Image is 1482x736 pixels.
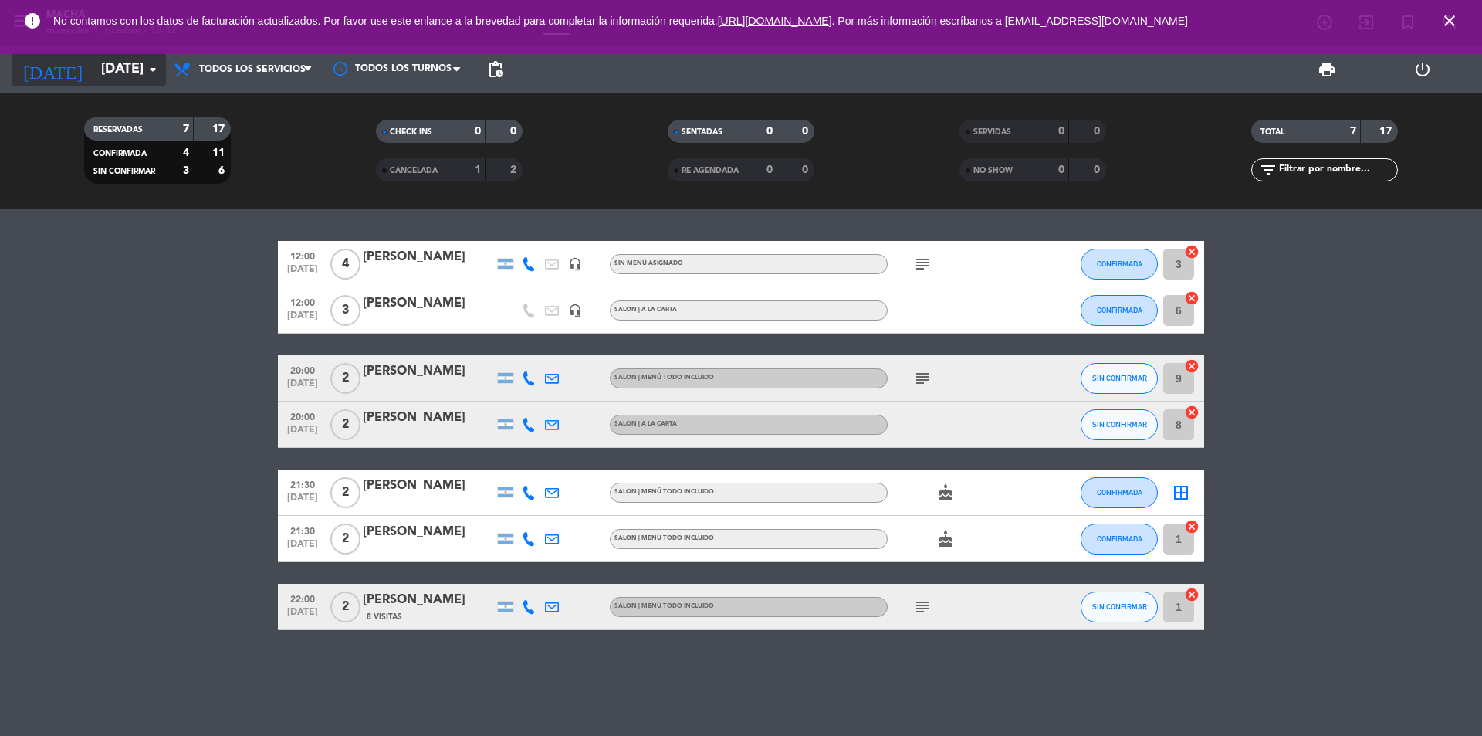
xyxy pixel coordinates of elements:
[1440,12,1459,30] i: close
[283,378,322,396] span: [DATE]
[330,363,360,394] span: 2
[568,304,582,317] i: headset_mic
[1184,519,1199,534] i: cancel
[1058,164,1064,175] strong: 0
[53,15,1188,27] span: No contamos con los datos de facturación actualizados. Por favor use este enlance a la brevedad p...
[510,126,519,137] strong: 0
[614,535,714,541] span: SALON | MENÚ TODO INCLUIDO
[1081,249,1158,280] button: CONFIRMADA
[973,167,1013,175] span: NO SHOW
[1081,363,1158,394] button: SIN CONFIRMAR
[682,128,722,136] span: SENTADAS
[1184,290,1199,306] i: cancel
[766,126,773,137] strong: 0
[973,128,1011,136] span: SERVIDAS
[1318,60,1336,79] span: print
[183,165,189,176] strong: 3
[1081,409,1158,440] button: SIN CONFIRMAR
[93,150,147,158] span: CONFIRMADA
[1092,602,1147,611] span: SIN CONFIRMAR
[390,128,432,136] span: CHECK INS
[913,598,932,616] i: subject
[330,524,360,555] span: 2
[614,375,714,381] span: SALON | MENÚ TODO INCLUIDO
[283,589,322,607] span: 22:00
[1097,488,1142,497] span: CONFIRMADA
[1092,374,1147,382] span: SIN CONFIRMAR
[1081,524,1158,555] button: CONFIRMADA
[283,493,322,510] span: [DATE]
[802,164,811,175] strong: 0
[183,124,189,134] strong: 7
[330,409,360,440] span: 2
[1184,244,1199,259] i: cancel
[1375,46,1470,93] div: LOG OUT
[93,168,155,175] span: SIN CONFIRMAR
[1094,164,1103,175] strong: 0
[283,246,322,264] span: 12:00
[283,521,322,539] span: 21:30
[936,530,955,548] i: cake
[913,255,932,273] i: subject
[510,164,519,175] strong: 2
[283,475,322,493] span: 21:30
[1259,161,1277,179] i: filter_list
[283,361,322,378] span: 20:00
[1184,405,1199,420] i: cancel
[614,603,714,609] span: SALON | MENÚ TODO INCLUIDO
[1379,126,1395,137] strong: 17
[1092,420,1147,429] span: SIN CONFIRMAR
[682,167,739,175] span: RE AGENDADA
[363,522,494,542] div: [PERSON_NAME]
[283,310,322,328] span: [DATE]
[363,590,494,610] div: [PERSON_NAME]
[1413,60,1432,79] i: power_settings_new
[1184,358,1199,374] i: cancel
[330,477,360,508] span: 2
[283,407,322,425] span: 20:00
[614,307,677,313] span: SALON | A LA CARTA
[330,249,360,280] span: 4
[363,361,494,382] div: [PERSON_NAME]
[330,592,360,622] span: 2
[568,257,582,271] i: headset_mic
[218,165,228,176] strong: 6
[183,148,189,158] strong: 4
[936,483,955,502] i: cake
[1172,483,1190,502] i: border_all
[1094,126,1103,137] strong: 0
[1260,128,1284,136] span: TOTAL
[475,126,481,137] strong: 0
[23,12,42,30] i: error
[363,476,494,496] div: [PERSON_NAME]
[1097,306,1142,314] span: CONFIRMADA
[1081,592,1158,622] button: SIN CONFIRMAR
[1081,295,1158,326] button: CONFIRMADA
[766,164,773,175] strong: 0
[1277,161,1397,178] input: Filtrar por nombre...
[1097,259,1142,268] span: CONFIRMADA
[283,607,322,625] span: [DATE]
[283,293,322,310] span: 12:00
[1058,126,1064,137] strong: 0
[363,247,494,267] div: [PERSON_NAME]
[12,53,93,86] i: [DATE]
[913,369,932,388] i: subject
[390,167,438,175] span: CANCELADA
[363,293,494,314] div: [PERSON_NAME]
[199,64,306,75] span: Todos los servicios
[367,611,402,623] span: 8 Visitas
[475,164,481,175] strong: 1
[330,295,360,326] span: 3
[614,489,714,495] span: SALON | MENÚ TODO INCLUIDO
[802,126,811,137] strong: 0
[283,264,322,282] span: [DATE]
[283,539,322,557] span: [DATE]
[93,126,143,134] span: RESERVADAS
[614,260,683,266] span: Sin menú asignado
[212,124,228,134] strong: 17
[832,15,1188,27] a: . Por más información escríbanos a [EMAIL_ADDRESS][DOMAIN_NAME]
[212,148,228,158] strong: 11
[363,408,494,428] div: [PERSON_NAME]
[144,60,162,79] i: arrow_drop_down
